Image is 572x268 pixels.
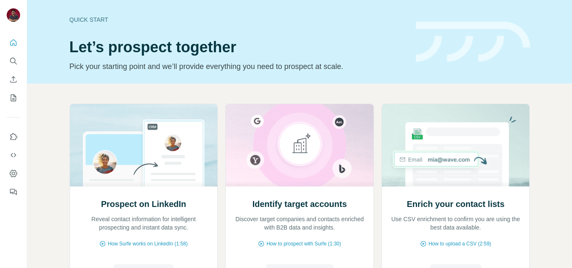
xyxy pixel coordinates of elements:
[7,148,20,163] button: Use Surfe API
[70,15,406,24] div: Quick start
[407,198,504,210] h2: Enrich your contact lists
[70,104,218,186] img: Prospect on LinkedIn
[390,215,521,232] p: Use CSV enrichment to confirm you are using the best data available.
[108,240,188,248] span: How Surfe works on LinkedIn (1:58)
[253,198,347,210] h2: Identify target accounts
[7,166,20,181] button: Dashboard
[7,54,20,69] button: Search
[381,104,530,186] img: Enrich your contact lists
[78,215,209,232] p: Reveal contact information for intelligent prospecting and instant data sync.
[7,184,20,199] button: Feedback
[7,8,20,22] img: Avatar
[225,104,374,186] img: Identify target accounts
[70,39,406,56] h1: Let’s prospect together
[70,61,406,72] p: Pick your starting point and we’ll provide everything you need to prospect at scale.
[101,198,186,210] h2: Prospect on LinkedIn
[7,35,20,50] button: Quick start
[7,129,20,144] button: Use Surfe on LinkedIn
[428,240,491,248] span: How to upload a CSV (2:59)
[266,240,341,248] span: How to prospect with Surfe (1:30)
[7,90,20,105] button: My lists
[234,215,365,232] p: Discover target companies and contacts enriched with B2B data and insights.
[416,22,530,62] img: banner
[7,72,20,87] button: Enrich CSV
